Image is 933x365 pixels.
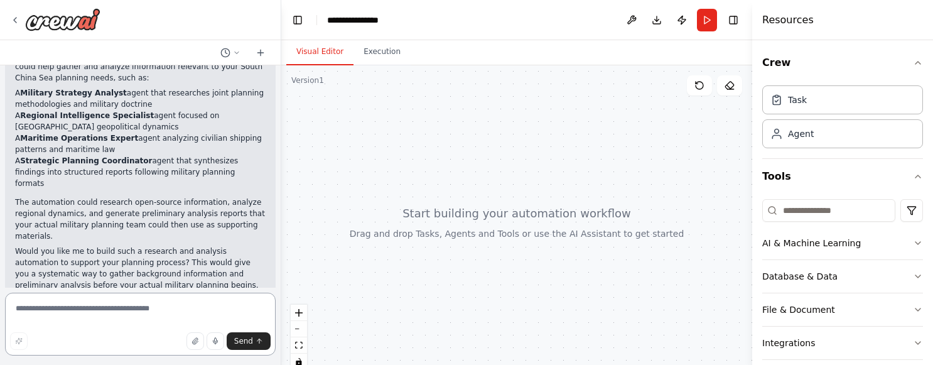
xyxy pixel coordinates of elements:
[286,39,353,65] button: Visual Editor
[762,159,923,194] button: Tools
[291,337,307,354] button: fit view
[20,156,152,165] strong: Strategic Planning Coordinator
[20,111,154,120] strong: Regional Intelligence Specialist
[15,197,266,242] p: The automation could research open-source information, analyze regional dynamics, and generate pr...
[291,305,307,321] button: zoom in
[15,155,266,189] li: A agent that synthesizes findings into structured reports following military planning formats
[15,246,266,291] p: Would you like me to build such a research and analysis automation to support your planning proce...
[15,110,266,133] li: A agent focused on [GEOGRAPHIC_DATA] geopolitical dynamics
[289,11,306,29] button: Hide left sidebar
[762,80,923,158] div: Crew
[186,332,204,350] button: Upload files
[762,260,923,293] button: Database & Data
[788,128,814,140] div: Agent
[762,13,814,28] h4: Resources
[762,270,838,283] div: Database & Data
[762,227,923,259] button: AI & Machine Learning
[234,336,253,346] span: Send
[25,8,100,31] img: Logo
[762,327,923,359] button: Integrations
[788,94,807,106] div: Task
[15,87,266,110] li: A agent that researches joint planning methodologies and military doctrine
[353,39,411,65] button: Execution
[327,14,392,26] nav: breadcrumb
[762,293,923,326] button: File & Document
[20,134,138,143] strong: Maritime Operations Expert
[215,45,245,60] button: Switch to previous chat
[207,332,224,350] button: Click to speak your automation idea
[227,332,271,350] button: Send
[762,337,815,349] div: Integrations
[762,303,835,316] div: File & Document
[10,332,28,350] button: Improve this prompt
[15,133,266,155] li: A agent analyzing civilian shipping patterns and maritime law
[20,89,127,97] strong: Military Strategy Analyst
[725,11,742,29] button: Hide right sidebar
[291,75,324,85] div: Version 1
[762,237,861,249] div: AI & Machine Learning
[291,321,307,337] button: zoom out
[15,50,266,84] p: I could create a CrewAI automation with specialized agents that could help gather and analyze inf...
[762,45,923,80] button: Crew
[251,45,271,60] button: Start a new chat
